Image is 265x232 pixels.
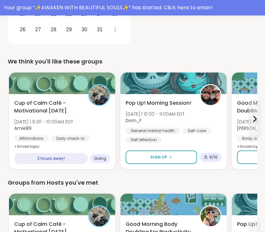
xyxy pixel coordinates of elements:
div: 28 [51,25,56,34]
div: Groups from Hosts you've met [8,178,257,187]
img: Dom_F [201,85,221,105]
div: 31 [97,25,103,34]
div: 27 [35,25,41,34]
span: Cup of Calm Café - Motivational [DATE] [14,99,81,115]
div: 29 [66,25,72,34]
div: 2 hours away! [14,153,88,164]
span: Going [94,156,106,161]
span: 9 / 16 [209,155,218,160]
div: Daily check-in [51,135,90,142]
div: General mental health [126,128,180,134]
img: Amie89 [89,206,109,226]
div: Self reflection [126,137,162,143]
b: Dom_F [126,117,142,124]
b: Amie89 [14,125,32,131]
div: Affirmations [14,135,49,142]
div: 26 [20,25,25,34]
span: Pop Up! Morning Session! [126,99,191,107]
img: Adrienne_QueenOfTheDawn [201,206,221,226]
img: Amie89 [89,85,109,105]
div: We think you'll like these groups [8,57,257,66]
span: Sign Up [150,154,167,160]
div: Choose Friday, October 31st, 2025 [93,23,107,36]
span: [DATE] | 10:00 - 11:00AM EDT [126,111,185,117]
div: Choose Saturday, November 1st, 2025 [108,23,122,36]
div: Choose Wednesday, October 29th, 2025 [62,23,76,36]
div: Choose Monday, October 27th, 2025 [31,23,45,36]
button: Sign Up [126,150,197,164]
div: Self-care [183,128,211,134]
div: 1 [114,25,117,34]
div: Your group “ ✨AWAKEN WITH BEAUTIFUL SOULS✨ ” has started. Click here to enter! [4,4,261,12]
div: Choose Tuesday, October 28th, 2025 [47,23,61,36]
div: 30 [81,25,87,34]
div: Choose Sunday, October 26th, 2025 [16,23,30,36]
div: Choose Thursday, October 30th, 2025 [78,23,91,36]
span: [DATE] | 9:30 - 10:00AM EDT [14,119,73,125]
